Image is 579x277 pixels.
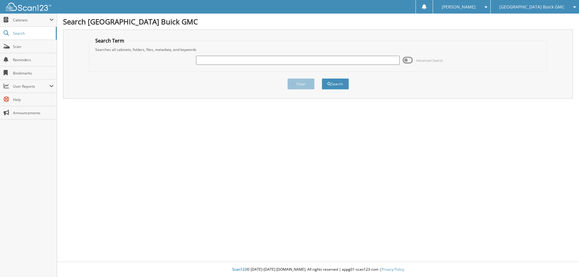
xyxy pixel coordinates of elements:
[499,5,565,9] span: [GEOGRAPHIC_DATA] Buick GMC
[13,84,49,89] span: User Reports
[13,97,54,102] span: Help
[322,78,349,90] button: Search
[416,58,443,63] span: Advanced Search
[13,71,54,76] span: Bookmarks
[63,17,573,27] h1: Search [GEOGRAPHIC_DATA] Buick GMC
[549,248,579,277] iframe: Chat Widget
[13,57,54,62] span: Reminders
[232,267,247,272] span: Scan123
[13,17,49,23] span: Cabinets
[13,110,54,115] span: Announcements
[13,44,54,49] span: Scan
[92,37,127,44] legend: Search Term
[13,31,53,36] span: Search
[92,47,544,52] div: Searches all cabinets, folders, files, metadata, and keywords
[287,78,315,90] button: Clear
[442,5,476,9] span: [PERSON_NAME]
[6,3,51,11] img: scan123-logo-white.svg
[57,262,579,277] div: © [DATE]-[DATE] [DOMAIN_NAME]. All rights reserved | appg01-scan123-com |
[381,267,404,272] a: Privacy Policy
